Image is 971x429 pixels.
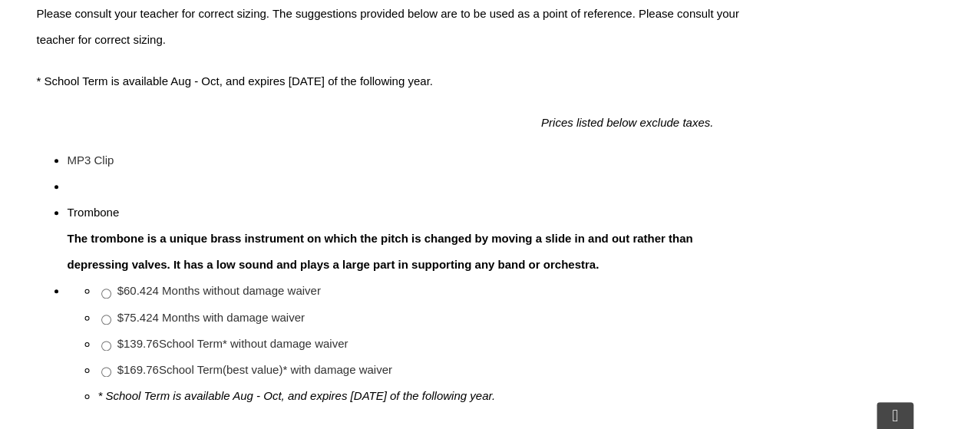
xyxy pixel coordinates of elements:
[117,284,321,297] a: $60.424 Months without damage waiver
[117,337,159,350] span: $139.76
[67,153,114,167] a: MP3 Clip
[117,337,348,350] a: $139.76School Term* without damage waiver
[541,116,713,129] em: Prices listed below exclude taxes.
[97,389,494,402] em: * School Term is available Aug - Oct, and expires [DATE] of the following year.
[36,68,748,94] p: * School Term is available Aug - Oct, and expires [DATE] of the following year.
[117,311,153,324] span: $75.42
[117,363,159,376] span: $169.76
[117,363,392,376] a: $169.76School Term(best value)* with damage waiver
[117,284,153,297] span: $60.42
[67,232,692,271] strong: The trombone is a unique brass instrument on which the pitch is changed by moving a slide in and ...
[117,311,305,324] a: $75.424 Months with damage waiver
[36,1,748,53] p: Please consult your teacher for correct sizing. The suggestions provided below are to be used as ...
[67,200,748,226] div: Trombone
